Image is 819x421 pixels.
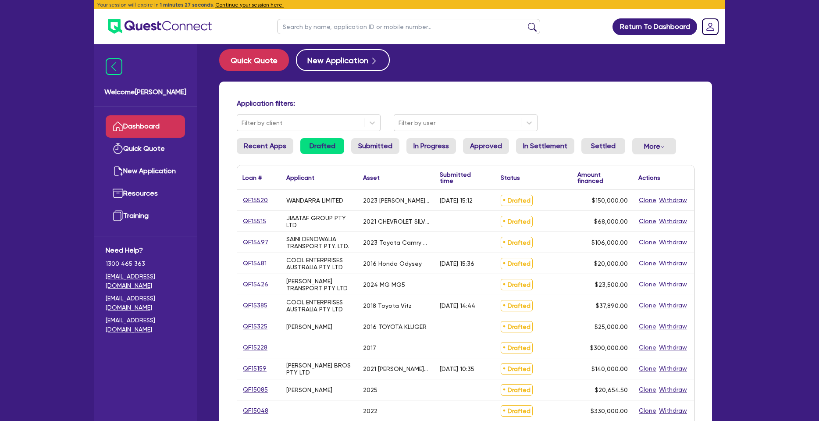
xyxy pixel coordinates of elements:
[638,385,657,395] button: Clone
[351,138,399,154] a: Submitted
[106,138,185,160] a: Quick Quote
[501,237,533,248] span: Drafted
[242,364,267,374] a: QF15159
[594,260,628,267] span: $20,000.00
[659,195,687,205] button: Withdraw
[659,321,687,332] button: Withdraw
[440,260,474,267] div: [DATE] 15:36
[638,175,660,181] div: Actions
[638,195,657,205] button: Clone
[501,384,533,396] span: Drafted
[595,386,628,393] span: $20,654.50
[363,302,412,309] div: 2018 Toyota Vitz
[638,321,657,332] button: Clone
[113,188,123,199] img: resources
[363,344,376,351] div: 2017
[363,407,377,414] div: 2022
[296,49,390,71] button: New Application
[113,143,123,154] img: quick-quote
[638,216,657,226] button: Clone
[577,171,628,184] div: Amount financed
[659,406,687,416] button: Withdraw
[277,19,540,34] input: Search by name, application ID or mobile number...
[219,49,289,71] button: Quick Quote
[612,18,697,35] a: Return To Dashboard
[363,218,429,225] div: 2021 CHEVROLET SILVERADO
[440,171,482,184] div: Submitted time
[160,2,213,8] span: 1 minutes 27 seconds
[659,300,687,310] button: Withdraw
[104,87,186,97] span: Welcome [PERSON_NAME]
[242,175,262,181] div: Loan #
[591,365,628,372] span: $140,000.00
[286,278,353,292] div: [PERSON_NAME] TRANSPORT PTY LTD
[363,365,429,372] div: 2021 [PERSON_NAME] Actors 2658
[406,138,456,154] a: In Progress
[242,385,268,395] a: QF15085
[286,257,353,271] div: COOL ENTERPRISES AUSTRALIA PTY LTD
[440,365,474,372] div: [DATE] 10:35
[595,323,628,330] span: $25,000.00
[219,49,296,71] a: Quick Quote
[632,138,676,154] button: Dropdown toggle
[242,237,269,247] a: QF15497
[595,281,628,288] span: $23,500.00
[590,344,628,351] span: $300,000.00
[638,237,657,247] button: Clone
[659,279,687,289] button: Withdraw
[300,138,344,154] a: Drafted
[501,258,533,269] span: Drafted
[106,205,185,227] a: Training
[659,343,687,353] button: Withdraw
[106,182,185,205] a: Resources
[440,197,473,204] div: [DATE] 15:12
[659,258,687,268] button: Withdraw
[106,245,185,256] span: Need Help?
[242,195,268,205] a: QF15520
[106,272,185,290] a: [EMAIL_ADDRESS][DOMAIN_NAME]
[581,138,625,154] a: Settled
[286,197,343,204] div: WANDARRA LIMITED
[242,258,267,268] a: QF15481
[286,175,314,181] div: Applicant
[363,197,429,204] div: 2023 [PERSON_NAME] TBA
[501,342,533,353] span: Drafted
[242,300,268,310] a: QF15385
[440,302,475,309] div: [DATE] 14:44
[106,160,185,182] a: New Application
[501,363,533,375] span: Drafted
[699,15,722,38] a: Dropdown toggle
[501,216,533,227] span: Drafted
[363,281,405,288] div: 2024 MG MG5
[106,115,185,138] a: Dashboard
[242,216,267,226] a: QF15515
[108,19,212,34] img: quest-connect-logo-blue
[596,302,628,309] span: $37,890.00
[501,195,533,206] span: Drafted
[242,343,268,353] a: QF15228
[659,237,687,247] button: Withdraw
[363,386,377,393] div: 2025
[659,216,687,226] button: Withdraw
[106,316,185,334] a: [EMAIL_ADDRESS][DOMAIN_NAME]
[242,406,269,416] a: QF15048
[286,386,332,393] div: [PERSON_NAME]
[113,210,123,221] img: training
[286,214,353,228] div: JIAATAF GROUP PTY LTD
[638,364,657,374] button: Clone
[501,321,533,332] span: Drafted
[659,385,687,395] button: Withdraw
[363,239,429,246] div: 2023 Toyota Camry Hybrid Ascent 2.5L
[215,1,284,9] button: Continue your session here.
[286,299,353,313] div: COOL ENTERPRISES AUSTRALIA PTY LTD
[501,279,533,290] span: Drafted
[638,258,657,268] button: Clone
[242,279,269,289] a: QF15426
[106,259,185,268] span: 1300 465 363
[501,300,533,311] span: Drafted
[594,218,628,225] span: $68,000.00
[106,294,185,312] a: [EMAIL_ADDRESS][DOMAIN_NAME]
[286,235,353,250] div: SAINI DENOWALIA TRANSPORT PTY. LTD.
[286,362,353,376] div: [PERSON_NAME] BROS PTY LTD
[463,138,509,154] a: Approved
